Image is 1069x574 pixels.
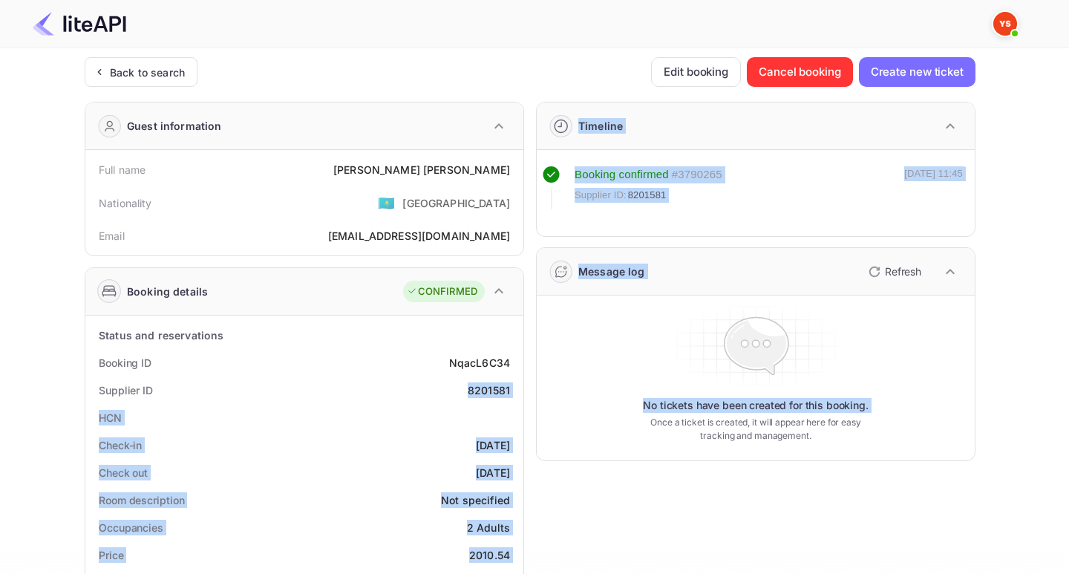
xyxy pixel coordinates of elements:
[578,118,623,134] div: Timeline
[402,195,510,211] div: [GEOGRAPHIC_DATA]
[99,228,125,244] div: Email
[672,166,722,183] div: # 3790265
[127,284,208,299] div: Booking details
[476,465,510,480] div: [DATE]
[904,166,963,209] div: [DATE] 11:45
[575,166,669,183] div: Booking confirmed
[859,57,975,87] button: Create new ticket
[99,437,142,453] div: Check-in
[469,547,510,563] div: 2010.54
[575,188,627,203] span: Supplier ID:
[99,547,124,563] div: Price
[110,65,185,80] div: Back to search
[407,284,477,299] div: CONFIRMED
[467,520,510,535] div: 2 Adults
[449,355,510,371] div: NqacL6C34
[378,189,395,216] span: United States
[99,410,122,425] div: HCN
[476,437,510,453] div: [DATE]
[333,162,510,177] div: [PERSON_NAME] [PERSON_NAME]
[127,118,222,134] div: Guest information
[993,12,1017,36] img: Yandex Support
[628,188,667,203] span: 8201581
[885,264,921,279] p: Refresh
[99,195,152,211] div: Nationality
[99,327,223,343] div: Status and reservations
[651,57,741,87] button: Edit booking
[99,355,151,371] div: Booking ID
[99,492,184,508] div: Room description
[99,465,148,480] div: Check out
[860,260,927,284] button: Refresh
[99,162,146,177] div: Full name
[33,12,126,36] img: LiteAPI Logo
[441,492,510,508] div: Not specified
[638,416,873,443] p: Once a ticket is created, it will appear here for easy tracking and management.
[747,57,853,87] button: Cancel booking
[328,228,510,244] div: [EMAIL_ADDRESS][DOMAIN_NAME]
[578,264,645,279] div: Message log
[99,382,153,398] div: Supplier ID
[468,382,510,398] div: 8201581
[643,398,869,413] p: No tickets have been created for this booking.
[99,520,163,535] div: Occupancies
